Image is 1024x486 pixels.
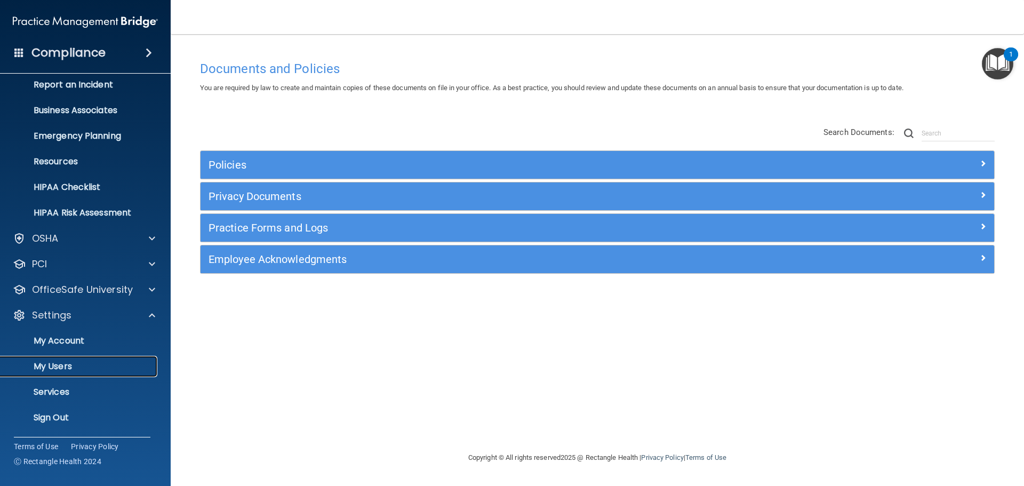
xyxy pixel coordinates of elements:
button: Open Resource Center, 1 new notification [982,48,1013,79]
div: 1 [1009,54,1013,68]
span: You are required by law to create and maintain copies of these documents on file in your office. ... [200,84,903,92]
p: PCI [32,258,47,270]
a: Terms of Use [14,441,58,452]
p: Sign Out [7,412,153,423]
p: Settings [32,309,71,322]
p: HIPAA Checklist [7,182,153,193]
p: Emergency Planning [7,131,153,141]
a: Policies [209,156,986,173]
img: PMB logo [13,11,158,33]
h5: Practice Forms and Logs [209,222,788,234]
span: Ⓒ Rectangle Health 2024 [14,456,101,467]
a: PCI [13,258,155,270]
p: My Users [7,361,153,372]
p: HIPAA Risk Assessment [7,208,153,218]
p: Resources [7,156,153,167]
p: OfficeSafe University [32,283,133,296]
a: OSHA [13,232,155,245]
a: Terms of Use [685,453,726,461]
div: Copyright © All rights reserved 2025 @ Rectangle Health | | [403,441,792,475]
a: Privacy Documents [209,188,986,205]
a: Privacy Policy [641,453,683,461]
input: Search [922,125,995,141]
a: Settings [13,309,155,322]
h5: Employee Acknowledgments [209,253,788,265]
h5: Privacy Documents [209,190,788,202]
h5: Policies [209,159,788,171]
p: Services [7,387,153,397]
a: Privacy Policy [71,441,119,452]
h4: Compliance [31,45,106,60]
p: OSHA [32,232,59,245]
p: My Account [7,336,153,346]
a: Employee Acknowledgments [209,251,986,268]
a: OfficeSafe University [13,283,155,296]
span: Search Documents: [823,128,894,137]
h4: Documents and Policies [200,62,995,76]
p: Business Associates [7,105,153,116]
p: Report an Incident [7,79,153,90]
a: Practice Forms and Logs [209,219,986,236]
img: ic-search.3b580494.png [904,129,914,138]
